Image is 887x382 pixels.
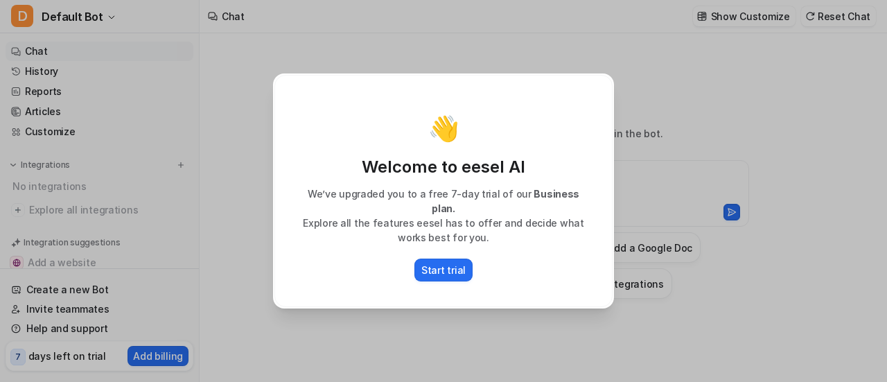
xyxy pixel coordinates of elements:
button: Start trial [414,259,473,281]
p: 👋 [428,114,459,142]
p: Welcome to eesel AI [289,156,598,178]
p: We’ve upgraded you to a free 7-day trial of our [289,186,598,216]
p: Start trial [421,263,466,277]
p: Explore all the features eesel has to offer and decide what works best for you. [289,216,598,245]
